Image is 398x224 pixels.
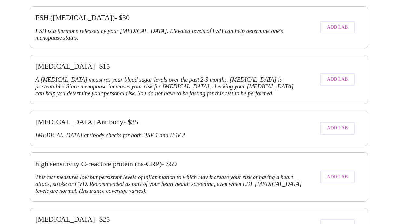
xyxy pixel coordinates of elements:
span: Add Lab [327,173,348,181]
h3: [MEDICAL_DATA] antibody checks for both HSV 1 and HSV 2. [35,132,302,139]
button: Add Lab [320,122,355,135]
h3: This test measures low but persistent levels of inflammation to which may increase your risk of h... [35,174,302,194]
button: Add Lab [320,73,355,86]
h3: [MEDICAL_DATA] - $ 25 [35,215,302,224]
span: Add Lab [327,23,348,32]
h3: FSH is a hormone released by your [MEDICAL_DATA]. Elevated levels of FSH can help determine one's... [35,28,302,41]
h3: [MEDICAL_DATA] Antibody - $ 35 [35,118,302,126]
span: Add Lab [327,75,348,84]
button: Add Lab [320,171,355,183]
h3: high sensitivity C-reactive protein (hs-CRP) - $ 59 [35,160,302,168]
h3: FSH ([MEDICAL_DATA]) - $ 30 [35,13,302,22]
button: Add Lab [320,21,355,34]
span: Add Lab [327,124,348,132]
h3: [MEDICAL_DATA] - $ 15 [35,62,302,71]
h3: A [MEDICAL_DATA] measures your blood sugar levels over the past 2-3 months. [MEDICAL_DATA] is pre... [35,76,302,97]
